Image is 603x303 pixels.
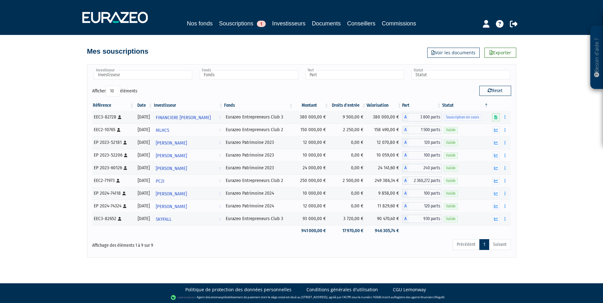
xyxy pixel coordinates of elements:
td: 9 858,00 € [367,187,402,200]
div: Eurazeo Entrepreneurs Club 2 [226,126,291,133]
i: Voir l'investisseur [219,125,221,136]
select: Afficheréléments [106,86,120,97]
div: Eurazeo Patrimoine 2024 [226,190,291,197]
span: 100 parts [408,189,442,198]
img: 1732889491-logotype_eurazeo_blanc_rvb.png [82,12,148,23]
td: 380 000,00 € [367,111,402,124]
div: EEC3-82652 [94,215,132,222]
td: 10 059,00 € [367,149,402,162]
i: Voir l'investisseur [219,213,221,225]
div: A - Eurazeo Patrimoine 2024 [402,189,442,198]
i: [Français] Personne physique [116,179,120,183]
td: 2 500,00 € [329,174,367,187]
span: A [402,138,408,147]
i: Voir l'investisseur [219,188,221,200]
label: Afficher éléments [92,86,137,97]
span: 1 500 parts [408,126,442,134]
div: EEC2-71973 [94,177,132,184]
div: [DATE] [137,165,151,171]
td: 0,00 € [329,149,367,162]
td: 93 000,00 € [294,212,329,225]
div: Eurazeo Patrimoine 2023 [226,152,291,158]
span: 120 parts [408,138,442,147]
span: SKYFALL [156,213,172,225]
div: A - Eurazeo Patrimoine 2023 [402,164,442,172]
div: [DATE] [137,139,151,146]
span: A [402,164,408,172]
td: 2 250,00 € [329,124,367,136]
td: 150 000,00 € [294,124,329,136]
span: 100 parts [408,151,442,159]
a: Conseillers [347,19,375,28]
span: 2 360,272 parts [408,177,442,185]
img: logo-lemonway.png [171,294,195,301]
span: Valide [444,203,458,209]
div: Affichage des éléments 1 à 9 sur 9 [92,239,261,249]
td: 0,00 € [329,162,367,174]
div: Eurazeo Patrimoine 2023 [226,139,291,146]
div: [DATE] [137,190,151,197]
a: [PERSON_NAME] [153,149,224,162]
span: [PERSON_NAME] [156,137,187,149]
span: A [402,113,408,121]
a: [PERSON_NAME] [153,200,224,212]
div: - Agent de (établissement de paiement dont le siège social est situé au [STREET_ADDRESS], agréé p... [6,294,597,301]
td: 380 000,00 € [294,111,329,124]
td: 12 000,00 € [294,136,329,149]
div: Eurazeo Patrimoine 2023 [226,165,291,171]
td: 3 720,00 € [329,212,367,225]
td: 10 000,00 € [294,187,329,200]
a: Politique de protection des données personnelles [185,286,291,293]
span: Souscription en cours [444,114,481,120]
th: Montant: activer pour trier la colonne par ordre croissant [294,100,329,111]
span: MLHCS [156,125,169,136]
td: 10 000,00 € [294,149,329,162]
div: [DATE] [137,152,151,158]
td: 12 070,80 € [367,136,402,149]
a: MLHCS [153,124,224,136]
div: A - Eurazeo Patrimoine 2024 [402,202,442,210]
span: A [402,202,408,210]
span: [PERSON_NAME] [156,188,187,200]
span: Valide [444,191,458,197]
i: Voir l'investisseur [219,137,221,149]
a: [PERSON_NAME] [153,162,224,174]
i: [Français] Personne physique [123,204,127,208]
div: A - Eurazeo Entrepreneurs Club 3 [402,215,442,223]
span: [PERSON_NAME] [156,201,187,212]
td: 12 000,00 € [294,200,329,212]
i: [Français] Personne physique [124,166,127,170]
h4: Mes souscriptions [87,48,148,55]
button: Reset [479,86,511,96]
a: CGU Lemonway [393,286,426,293]
span: 120 parts [408,202,442,210]
th: Référence : activer pour trier la colonne par ordre croissant [92,100,134,111]
span: Valide [444,165,458,171]
a: FINANCIERE [PERSON_NAME] [153,111,224,124]
div: A - Eurazeo Patrimoine 2023 [402,151,442,159]
a: [PERSON_NAME] [153,187,224,200]
th: Part: activer pour trier la colonne par ordre croissant [402,100,442,111]
span: [PERSON_NAME] [156,150,187,162]
th: Investisseur: activer pour trier la colonne par ordre croissant [153,100,224,111]
i: [Français] Personne physique [118,217,121,221]
a: Registre des agents financiers (Regafi) [394,295,444,299]
div: [DATE] [137,114,151,120]
div: EEC2-10765 [94,126,132,133]
a: PC2I [153,174,224,187]
span: A [402,151,408,159]
div: Eurazeo Patrimoine 2024 [226,203,291,209]
div: A - Eurazeo Entrepreneurs Club 3 [402,113,442,121]
span: Valide [444,178,458,184]
i: [Français] Personne physique [123,141,127,145]
i: Voir l'investisseur [219,175,221,187]
span: A [402,126,408,134]
td: 250 000,00 € [294,174,329,187]
div: [DATE] [137,203,151,209]
a: Nos fonds [187,19,213,28]
span: A [402,189,408,198]
div: A - Eurazeo Patrimoine 2023 [402,138,442,147]
div: Eurazeo Entrepreneurs Club 2 [226,177,291,184]
td: 9 500,00 € [329,111,367,124]
td: 24 000,00 € [294,162,329,174]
